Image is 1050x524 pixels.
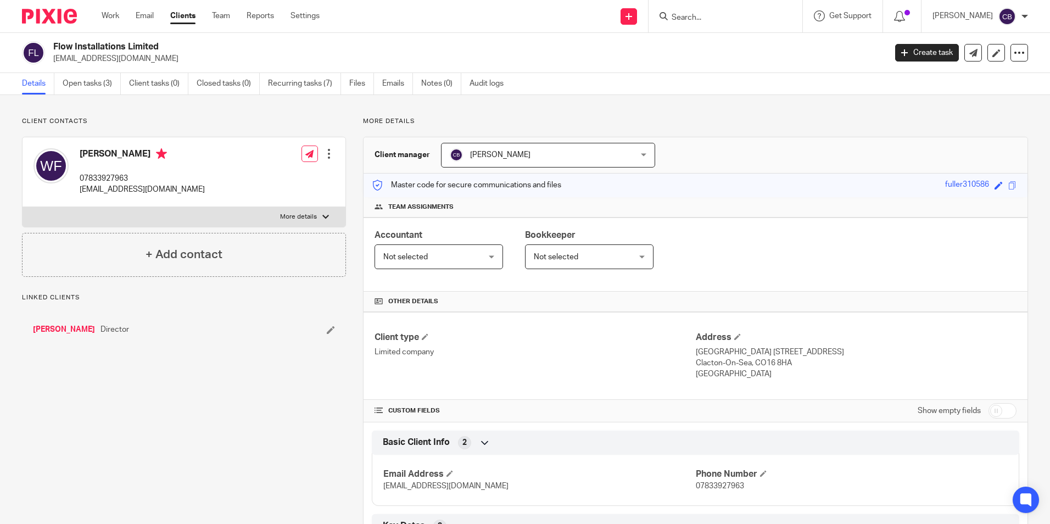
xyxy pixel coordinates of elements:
p: [EMAIL_ADDRESS][DOMAIN_NAME] [53,53,879,64]
a: [PERSON_NAME] [33,324,95,335]
p: More details [363,117,1028,126]
a: Create task [895,44,959,62]
h4: + Add contact [146,246,222,263]
p: [GEOGRAPHIC_DATA] [STREET_ADDRESS] [696,347,1017,358]
span: Team assignments [388,203,454,211]
h4: Client type [375,332,695,343]
input: Search [671,13,769,23]
p: Linked clients [22,293,346,302]
img: Pixie [22,9,77,24]
p: [PERSON_NAME] [932,10,993,21]
h4: CUSTOM FIELDS [375,406,695,415]
i: Primary [156,148,167,159]
a: Open tasks (3) [63,73,121,94]
a: Details [22,73,54,94]
p: Limited company [375,347,695,358]
span: Director [100,324,129,335]
a: Clients [170,10,196,21]
a: Recurring tasks (7) [268,73,341,94]
a: Reports [247,10,274,21]
p: More details [280,213,317,221]
span: Basic Client Info [383,437,450,448]
label: Show empty fields [918,405,981,416]
h4: Address [696,332,1017,343]
a: Closed tasks (0) [197,73,260,94]
span: Not selected [383,253,428,261]
img: svg%3E [22,41,45,64]
span: Bookkeeper [525,231,576,239]
a: Notes (0) [421,73,461,94]
a: Email [136,10,154,21]
span: Not selected [534,253,578,261]
p: Master code for secure communications and files [372,180,561,191]
h4: [PERSON_NAME] [80,148,205,162]
a: Team [212,10,230,21]
a: Emails [382,73,413,94]
div: fuller310586 [945,179,989,192]
a: Client tasks (0) [129,73,188,94]
h4: Email Address [383,469,695,480]
a: Audit logs [470,73,512,94]
span: [EMAIL_ADDRESS][DOMAIN_NAME] [383,482,509,490]
p: Client contacts [22,117,346,126]
img: svg%3E [33,148,69,183]
p: Clacton-On-Sea, CO16 8HA [696,358,1017,369]
span: 2 [462,437,467,448]
span: Other details [388,297,438,306]
h3: Client manager [375,149,430,160]
span: 07833927963 [696,482,744,490]
p: 07833927963 [80,173,205,184]
img: svg%3E [450,148,463,161]
span: [PERSON_NAME] [470,151,530,159]
a: Files [349,73,374,94]
p: [EMAIL_ADDRESS][DOMAIN_NAME] [80,184,205,195]
span: Get Support [829,12,872,20]
span: Accountant [375,231,422,239]
img: svg%3E [998,8,1016,25]
h2: Flow Installations Limited [53,41,713,53]
a: Work [102,10,119,21]
a: Settings [291,10,320,21]
h4: Phone Number [696,469,1008,480]
p: [GEOGRAPHIC_DATA] [696,369,1017,380]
